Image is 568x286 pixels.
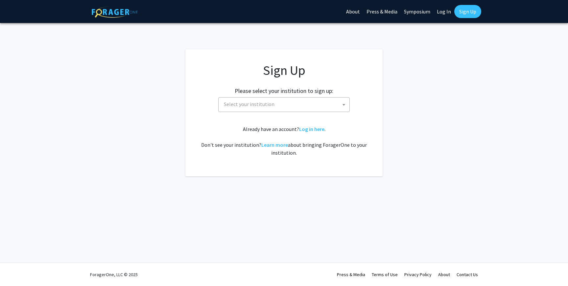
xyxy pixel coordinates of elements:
[92,6,138,18] img: ForagerOne Logo
[235,87,333,95] h2: Please select your institution to sign up:
[199,62,369,78] h1: Sign Up
[261,142,288,148] a: Learn more about bringing ForagerOne to your institution
[404,272,432,277] a: Privacy Policy
[218,97,350,112] span: Select your institution
[224,101,274,107] span: Select your institution
[221,98,349,111] span: Select your institution
[454,5,481,18] a: Sign Up
[337,272,365,277] a: Press & Media
[457,272,478,277] a: Contact Us
[438,272,450,277] a: About
[90,263,138,286] div: ForagerOne, LLC © 2025
[299,126,324,132] a: Log in here
[199,125,369,157] div: Already have an account? . Don't see your institution? about bringing ForagerOne to your institut...
[372,272,398,277] a: Terms of Use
